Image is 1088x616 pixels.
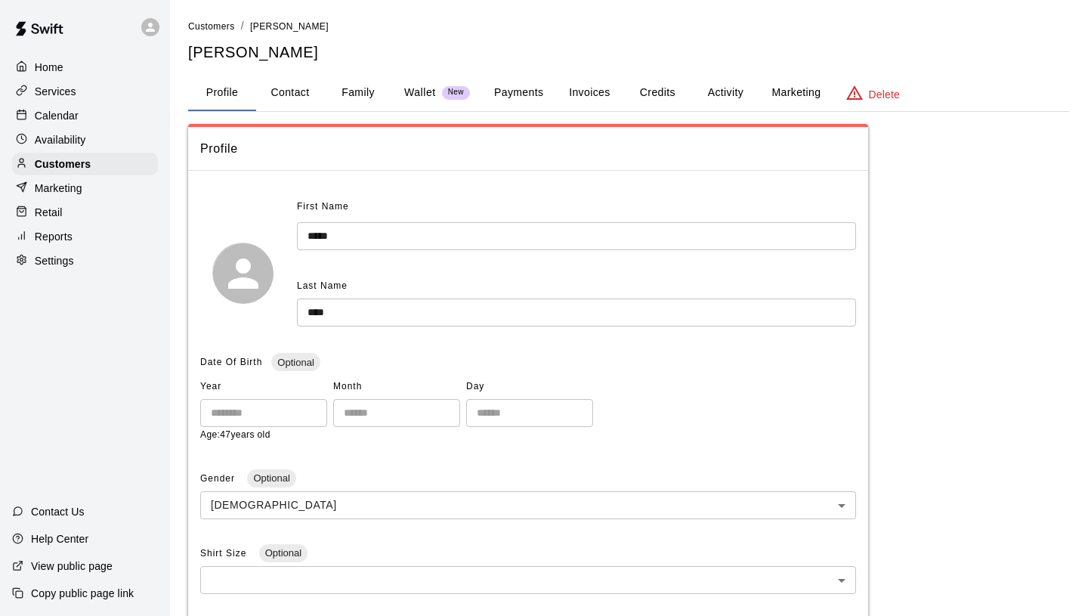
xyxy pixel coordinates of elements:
a: Calendar [12,104,158,127]
p: Help Center [31,531,88,546]
h5: [PERSON_NAME] [188,42,1070,63]
a: Services [12,80,158,103]
a: Customers [12,153,158,175]
span: Age: 47 years old [200,429,270,440]
a: Retail [12,201,158,224]
span: First Name [297,195,349,219]
p: Contact Us [31,504,85,519]
p: Settings [35,253,74,268]
span: Profile [200,139,856,159]
p: Calendar [35,108,79,123]
a: Reports [12,225,158,248]
p: Services [35,84,76,99]
p: Marketing [35,181,82,196]
button: Activity [691,75,759,111]
p: Availability [35,132,86,147]
span: Last Name [297,280,348,291]
a: Marketing [12,177,158,200]
span: Day [466,375,593,399]
a: Customers [188,20,235,32]
p: Retail [35,205,63,220]
span: Gender [200,473,238,484]
p: Wallet [404,85,436,101]
a: Availability [12,128,158,151]
span: Optional [259,547,308,559]
button: Marketing [759,75,833,111]
div: [DEMOGRAPHIC_DATA] [200,491,856,519]
p: Copy public page link [31,586,134,601]
button: Credits [623,75,691,111]
span: Optional [271,357,320,368]
p: View public page [31,559,113,574]
span: Date Of Birth [200,357,262,367]
p: Home [35,60,63,75]
p: Delete [869,87,900,102]
button: Contact [256,75,324,111]
button: Profile [188,75,256,111]
button: Family [324,75,392,111]
button: Payments [482,75,555,111]
p: Customers [35,156,91,172]
button: Invoices [555,75,623,111]
span: Customers [188,21,235,32]
div: basic tabs example [188,75,1070,111]
p: Reports [35,229,73,244]
nav: breadcrumb [188,18,1070,35]
span: New [442,88,470,98]
a: Settings [12,249,158,272]
span: Month [333,375,460,399]
li: / [241,18,244,34]
span: Optional [247,472,295,484]
span: Shirt Size [200,548,250,559]
span: Year [200,375,327,399]
a: Home [12,56,158,79]
span: [PERSON_NAME] [250,21,329,32]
